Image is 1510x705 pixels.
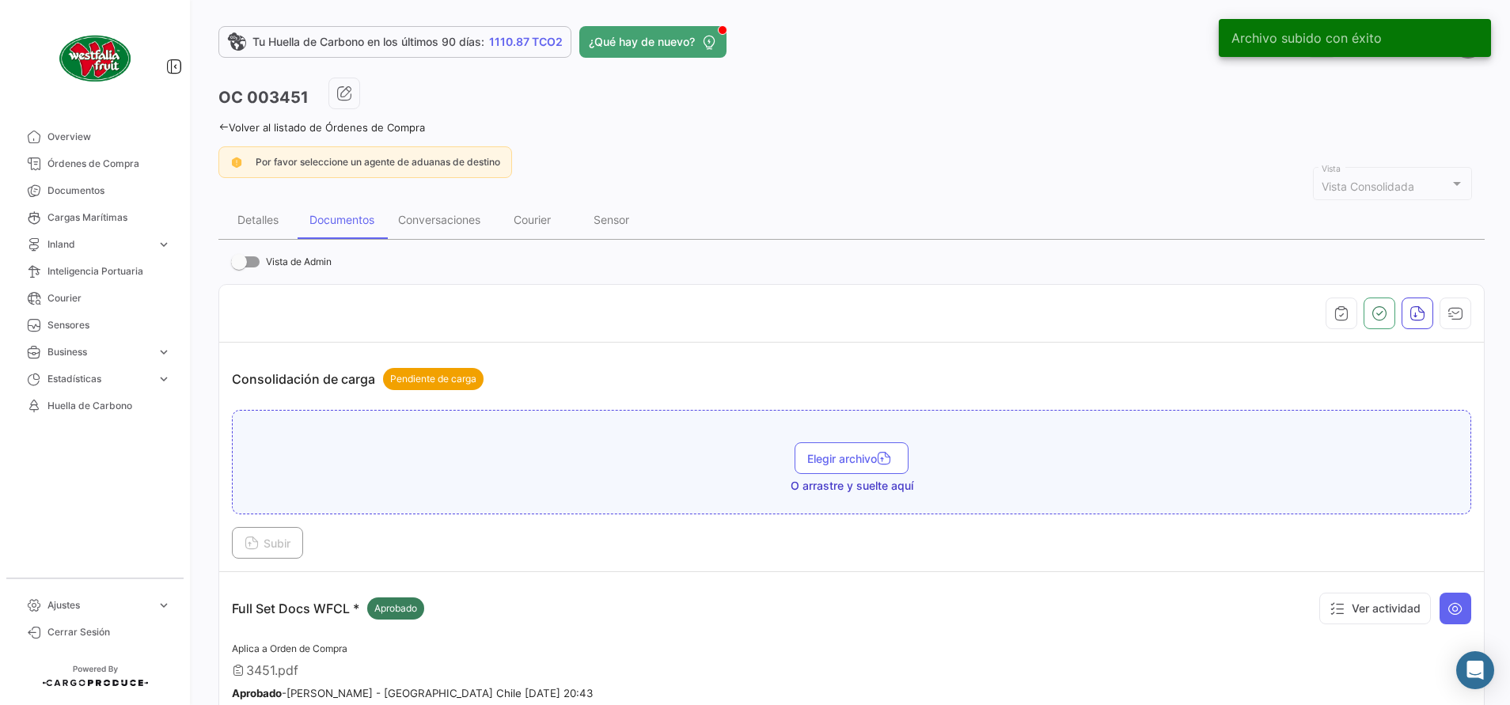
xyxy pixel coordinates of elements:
[237,213,279,226] div: Detalles
[47,399,171,413] span: Huella de Carbono
[514,213,551,226] div: Courier
[218,121,425,134] a: Volver al listado de Órdenes de Compra
[13,285,177,312] a: Courier
[47,157,171,171] span: Órdenes de Compra
[791,478,913,494] span: O arrastre y suelte aquí
[232,642,347,654] span: Aplica a Orden de Compra
[232,597,424,620] p: Full Set Docs WFCL *
[157,598,171,612] span: expand_more
[266,252,332,271] span: Vista de Admin
[1456,651,1494,689] div: Abrir Intercom Messenger
[594,213,629,226] div: Sensor
[47,291,171,305] span: Courier
[47,372,150,386] span: Estadísticas
[13,123,177,150] a: Overview
[47,210,171,225] span: Cargas Marítimas
[807,452,896,465] span: Elegir archivo
[47,345,150,359] span: Business
[47,318,171,332] span: Sensores
[1322,180,1414,193] mat-select-trigger: Vista Consolidada
[13,312,177,339] a: Sensores
[256,156,500,168] span: Por favor seleccione un agente de aduanas de destino
[795,442,909,474] button: Elegir archivo
[232,527,303,559] button: Subir
[47,237,150,252] span: Inland
[47,184,171,198] span: Documentos
[55,19,135,98] img: client-50.png
[398,213,480,226] div: Conversaciones
[157,237,171,252] span: expand_more
[252,34,484,50] span: Tu Huella de Carbono en los últimos 90 días:
[13,204,177,231] a: Cargas Marítimas
[47,130,171,144] span: Overview
[157,345,171,359] span: expand_more
[47,598,150,612] span: Ajustes
[579,26,727,58] button: ¿Qué hay de nuevo?
[157,372,171,386] span: expand_more
[489,34,563,50] span: 1110.87 TCO2
[232,687,593,699] small: - [PERSON_NAME] - [GEOGRAPHIC_DATA] Chile [DATE] 20:43
[246,662,298,678] span: 3451.pdf
[13,150,177,177] a: Órdenes de Compra
[13,258,177,285] a: Inteligencia Portuaria
[245,536,290,550] span: Subir
[218,26,571,58] a: Tu Huella de Carbono en los últimos 90 días:1110.87 TCO2
[232,687,282,699] b: Aprobado
[232,368,484,390] p: Consolidación de carga
[1319,593,1431,624] button: Ver actividad
[390,372,476,386] span: Pendiente de carga
[589,34,695,50] span: ¿Qué hay de nuevo?
[47,264,171,279] span: Inteligencia Portuaria
[47,625,171,639] span: Cerrar Sesión
[309,213,374,226] div: Documentos
[218,86,309,108] h3: OC 003451
[13,177,177,204] a: Documentos
[13,392,177,419] a: Huella de Carbono
[374,601,417,616] span: Aprobado
[1231,30,1382,46] span: Archivo subido con éxito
